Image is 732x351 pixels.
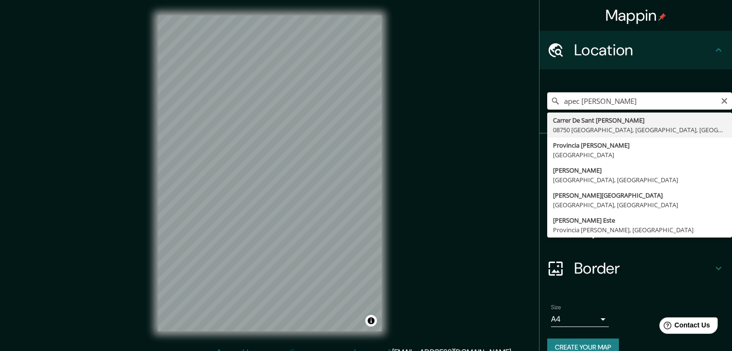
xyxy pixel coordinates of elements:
[553,115,726,125] div: Carrer De Sant [PERSON_NAME]
[720,96,728,105] button: Clear
[553,175,726,185] div: [GEOGRAPHIC_DATA], [GEOGRAPHIC_DATA]
[158,15,382,331] canvas: Map
[553,225,726,235] div: Provincia [PERSON_NAME], [GEOGRAPHIC_DATA]
[539,134,732,172] div: Pins
[547,92,732,110] input: Pick your city or area
[539,249,732,288] div: Border
[574,259,713,278] h4: Border
[365,315,377,326] button: Toggle attribution
[551,312,609,327] div: A4
[553,140,726,150] div: Provincia [PERSON_NAME]
[574,220,713,239] h4: Layout
[551,303,561,312] label: Size
[553,150,726,160] div: [GEOGRAPHIC_DATA]
[553,200,726,210] div: [GEOGRAPHIC_DATA], [GEOGRAPHIC_DATA]
[574,40,713,60] h4: Location
[553,125,726,135] div: 08750 [GEOGRAPHIC_DATA], [GEOGRAPHIC_DATA], [GEOGRAPHIC_DATA]
[539,172,732,211] div: Style
[553,165,726,175] div: [PERSON_NAME]
[553,190,726,200] div: [PERSON_NAME][GEOGRAPHIC_DATA]
[646,313,721,340] iframe: Help widget launcher
[539,211,732,249] div: Layout
[539,31,732,69] div: Location
[658,13,666,21] img: pin-icon.png
[605,6,667,25] h4: Mappin
[553,215,726,225] div: [PERSON_NAME] Este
